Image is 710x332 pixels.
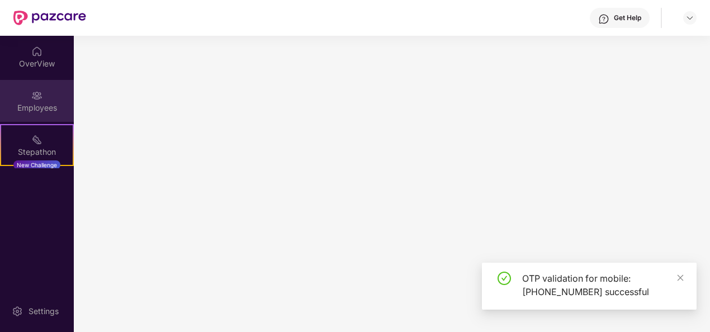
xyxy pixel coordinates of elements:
[676,274,684,282] span: close
[13,160,60,169] div: New Challenge
[13,11,86,25] img: New Pazcare Logo
[31,46,42,57] img: svg+xml;base64,PHN2ZyBpZD0iSG9tZSIgeG1sbnM9Imh0dHA6Ly93d3cudzMub3JnLzIwMDAvc3ZnIiB3aWR0aD0iMjAiIG...
[25,306,62,317] div: Settings
[31,134,42,145] img: svg+xml;base64,PHN2ZyB4bWxucz0iaHR0cDovL3d3dy53My5vcmcvMjAwMC9zdmciIHdpZHRoPSIyMSIgaGVpZ2h0PSIyMC...
[614,13,641,22] div: Get Help
[598,13,609,25] img: svg+xml;base64,PHN2ZyBpZD0iSGVscC0zMngzMiIgeG1sbnM9Imh0dHA6Ly93d3cudzMub3JnLzIwMDAvc3ZnIiB3aWR0aD...
[1,146,73,158] div: Stepathon
[12,306,23,317] img: svg+xml;base64,PHN2ZyBpZD0iU2V0dGluZy0yMHgyMCIgeG1sbnM9Imh0dHA6Ly93d3cudzMub3JnLzIwMDAvc3ZnIiB3aW...
[498,272,511,285] span: check-circle
[31,90,42,101] img: svg+xml;base64,PHN2ZyBpZD0iRW1wbG95ZWVzIiB4bWxucz0iaHR0cDovL3d3dy53My5vcmcvMjAwMC9zdmciIHdpZHRoPS...
[685,13,694,22] img: svg+xml;base64,PHN2ZyBpZD0iRHJvcGRvd24tMzJ4MzIiIHhtbG5zPSJodHRwOi8vd3d3LnczLm9yZy8yMDAwL3N2ZyIgd2...
[522,272,683,298] div: OTP validation for mobile: [PHONE_NUMBER] successful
